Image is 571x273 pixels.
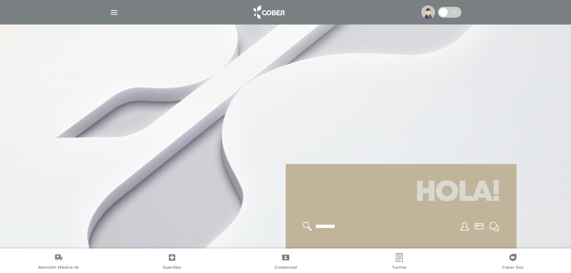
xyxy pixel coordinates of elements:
[38,265,79,271] span: Atención Médica Ya
[502,265,524,271] span: Cober Doc
[229,253,342,272] a: Credencial
[392,265,407,271] span: Turnos
[456,253,570,272] a: Cober Doc
[250,4,287,21] img: logo_cober_home-white.png
[1,253,115,272] a: Atención Médica Ya
[115,253,229,272] a: Guardias
[163,265,181,271] span: Guardias
[274,265,297,271] span: Credencial
[110,8,119,17] img: Cober_menu-lines-white.svg
[294,173,508,213] h1: Hola!
[342,253,456,272] a: Turnos
[421,5,435,19] img: profile-placeholder.svg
